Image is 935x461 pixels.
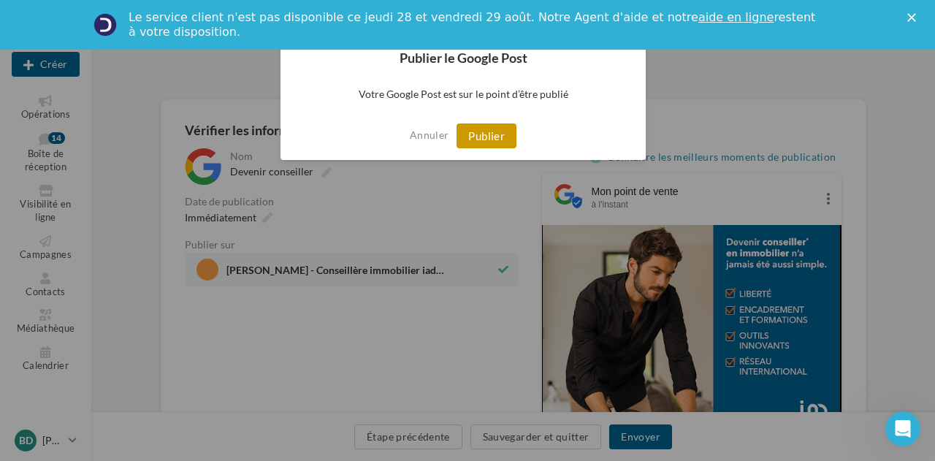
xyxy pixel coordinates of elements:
p: Votre Google Post est sur le point d’être publié [280,76,646,112]
img: Profile image for Service-Client [93,13,117,37]
button: Publier [457,123,516,148]
iframe: Intercom live chat [885,411,920,446]
button: Annuler [410,123,449,147]
a: aide en ligne [698,10,774,24]
div: Fermer [907,13,922,22]
div: Le service client n'est pas disponible ce jeudi 28 et vendredi 29 août. Notre Agent d'aide et not... [129,10,818,39]
h2: Publier le Google Post [280,39,646,76]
